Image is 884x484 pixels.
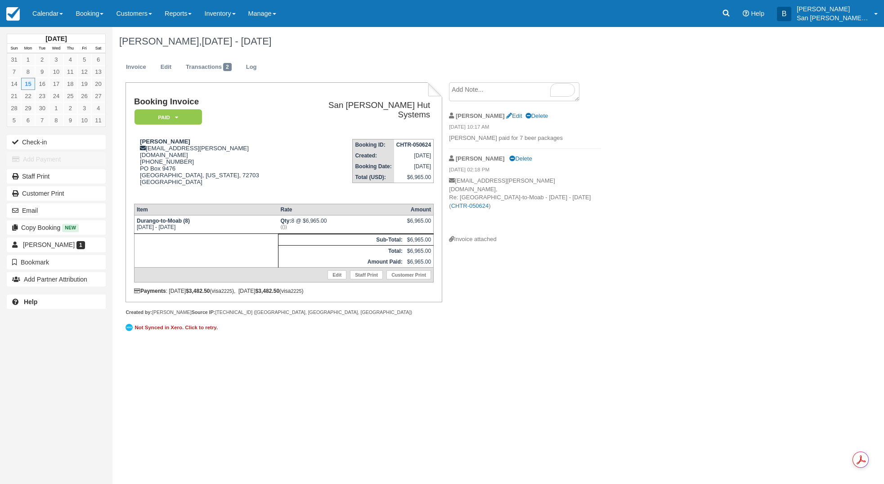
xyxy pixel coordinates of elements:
[35,114,49,126] a: 7
[280,218,291,224] strong: Qty
[91,114,105,126] a: 11
[49,44,63,54] th: Wed
[353,161,394,172] th: Booking Date:
[77,102,91,114] a: 3
[63,90,77,102] a: 25
[63,114,77,126] a: 9
[35,90,49,102] a: 23
[49,78,63,90] a: 17
[23,241,75,248] span: [PERSON_NAME]
[63,44,77,54] th: Thu
[63,66,77,78] a: 11
[134,288,166,294] strong: Payments
[7,44,21,54] th: Sun
[7,54,21,66] a: 31
[91,66,105,78] a: 13
[223,63,232,71] span: 2
[328,270,346,279] a: Edit
[278,215,404,233] td: 8 @ $6,965.00
[7,90,21,102] a: 21
[119,58,153,76] a: Invoice
[353,172,394,183] th: Total (USD):
[63,54,77,66] a: 4
[449,177,601,235] p: [EMAIL_ADDRESS][PERSON_NAME][DOMAIN_NAME], Re: [GEOGRAPHIC_DATA]-to-Moab - [DATE] - [DATE] ( )
[449,82,579,101] textarea: To enrich screen reader interactions, please activate Accessibility in Grammarly extension settings
[77,44,91,54] th: Fri
[405,204,434,215] th: Amount
[186,288,210,294] strong: $3,482.50
[21,44,35,54] th: Mon
[405,234,434,245] td: $6,965.00
[21,90,35,102] a: 22
[451,202,489,209] a: CHTR-050624
[134,138,293,197] div: [EMAIL_ADDRESS][PERSON_NAME][DOMAIN_NAME] [PHONE_NUMBER] PO Box 9476 [GEOGRAPHIC_DATA], [US_STATE...
[49,114,63,126] a: 8
[76,241,85,249] span: 1
[278,234,404,245] th: Sub-Total:
[449,235,601,244] div: Invoice attached
[49,54,63,66] a: 3
[21,66,35,78] a: 8
[353,139,394,151] th: Booking ID:
[35,66,49,78] a: 9
[77,90,91,102] a: 26
[7,114,21,126] a: 5
[456,112,505,119] strong: [PERSON_NAME]
[6,7,20,21] img: checkfront-main-nav-mini-logo.png
[7,102,21,114] a: 28
[449,166,601,176] em: [DATE] 02:18 PM
[21,78,35,90] a: 15
[63,78,77,90] a: 18
[278,256,404,268] th: Amount Paid:
[91,78,105,90] a: 20
[456,155,505,162] strong: [PERSON_NAME]
[777,7,791,21] div: B
[21,54,35,66] a: 1
[256,288,279,294] strong: $3,482.50
[278,245,404,256] th: Total:
[140,138,190,145] strong: [PERSON_NAME]
[353,150,394,161] th: Created:
[45,35,67,42] strong: [DATE]
[35,54,49,66] a: 2
[21,102,35,114] a: 29
[7,255,106,269] button: Bookmark
[7,272,106,287] button: Add Partner Attribution
[21,114,35,126] a: 6
[394,161,434,172] td: [DATE]
[525,112,548,119] a: Delete
[7,220,106,235] button: Copy Booking New
[7,238,106,252] a: [PERSON_NAME] 1
[7,186,106,201] a: Customer Print
[280,224,402,229] em: (())
[91,54,105,66] a: 6
[35,78,49,90] a: 16
[134,97,293,107] h1: Booking Invoice
[134,109,199,125] a: Paid
[296,101,430,119] h2: San [PERSON_NAME] Hut Systems
[154,58,178,76] a: Edit
[7,66,21,78] a: 7
[134,215,278,233] td: [DATE] - [DATE]
[49,90,63,102] a: 24
[62,224,79,232] span: New
[179,58,238,76] a: Transactions2
[7,295,106,309] a: Help
[35,102,49,114] a: 30
[221,288,232,294] small: 2225
[506,112,522,119] a: Edit
[35,44,49,54] th: Tue
[797,13,869,22] p: San [PERSON_NAME] Hut Systems
[63,102,77,114] a: 2
[134,204,278,215] th: Item
[77,66,91,78] a: 12
[126,309,442,316] div: [PERSON_NAME] [TECHNICAL_ID] ([GEOGRAPHIC_DATA], [GEOGRAPHIC_DATA], [GEOGRAPHIC_DATA])
[239,58,264,76] a: Log
[394,150,434,161] td: [DATE]
[7,152,106,166] button: Add Payment
[135,109,202,125] em: Paid
[396,142,431,148] strong: CHTR-050624
[77,54,91,66] a: 5
[7,169,106,184] a: Staff Print
[7,78,21,90] a: 14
